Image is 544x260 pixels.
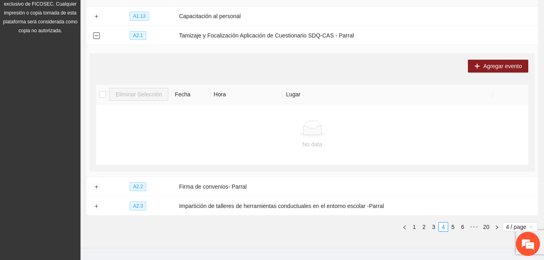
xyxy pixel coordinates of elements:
[468,60,528,73] button: plusAgregar evento
[211,85,283,104] th: Hora
[402,225,407,230] span: left
[480,222,492,232] li: 20
[99,140,525,149] div: No data
[176,6,538,26] td: Capacitación al personal
[176,177,538,196] td: Firma de convenios- Parral
[429,222,439,232] li: 3
[492,222,502,232] button: right
[93,33,99,39] button: Collapse row
[130,182,146,191] span: A2.2
[506,223,535,231] span: 4 / page
[132,4,151,23] div: Minimizar ventana de chat en vivo
[467,222,480,232] li: Next 5 Pages
[42,41,135,52] div: Chatee con nosotros ahora
[176,26,538,45] td: Tamizaje y Focalización Aplicación de Cuestionario SDQ-CAS - Parral
[130,31,146,40] span: A2.1
[458,223,467,231] a: 6
[4,174,153,202] textarea: Escriba su mensaje y pulse “Intro”
[93,13,99,20] button: Expand row
[439,222,448,232] li: 4
[503,222,538,232] div: Page Size
[172,85,210,104] th: Fecha
[130,202,146,210] span: A2.3
[474,63,480,70] span: plus
[481,223,492,231] a: 20
[420,223,428,231] a: 2
[410,223,419,231] a: 1
[458,222,467,232] li: 6
[448,222,458,232] li: 5
[130,12,149,21] span: A1.13
[93,203,99,210] button: Expand row
[93,184,99,190] button: Expand row
[400,222,410,232] li: Previous Page
[419,222,429,232] li: 2
[492,222,502,232] li: Next Page
[467,222,480,232] span: •••
[283,85,492,104] th: Lugar
[483,62,522,71] span: Agregar evento
[47,84,111,166] span: Estamos en línea.
[449,223,457,231] a: 5
[410,222,419,232] li: 1
[109,88,168,101] button: Eliminar Selección
[176,196,538,216] td: Impartición de talleres de herramientas conductuales en el entorno escolar -Parral
[429,223,438,231] a: 3
[494,225,499,230] span: right
[400,222,410,232] button: left
[439,223,448,231] a: 4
